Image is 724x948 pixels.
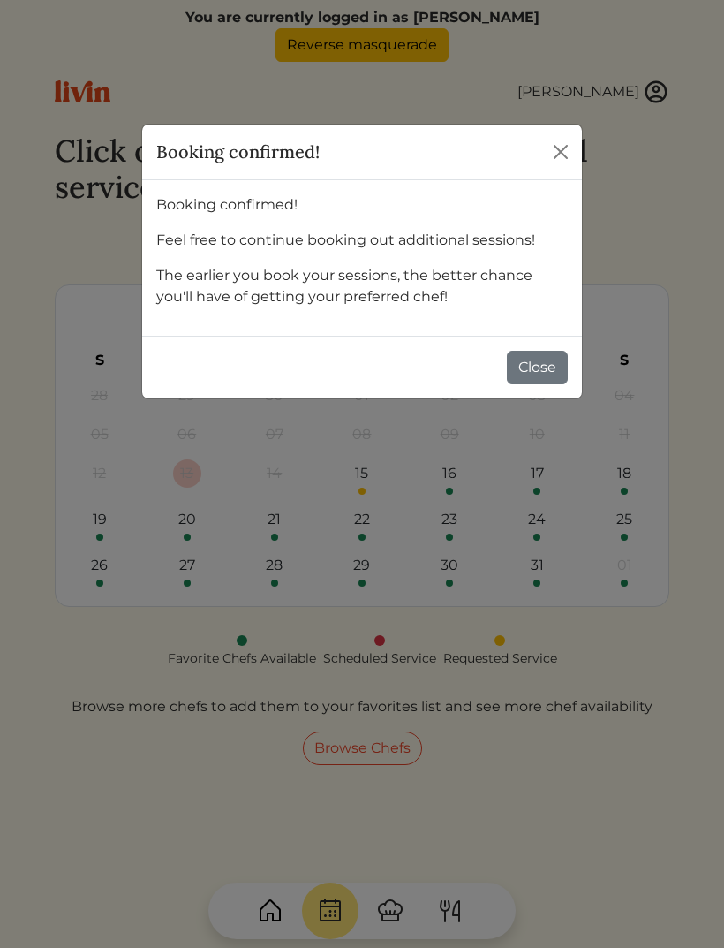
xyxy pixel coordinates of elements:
[547,138,575,166] button: Close
[156,194,568,216] p: Booking confirmed!
[156,265,568,307] p: The earlier you book your sessions, the better chance you'll have of getting your preferred chef!
[156,139,320,165] h5: Booking confirmed!
[156,230,568,251] p: Feel free to continue booking out additional sessions!
[507,351,568,384] button: Close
